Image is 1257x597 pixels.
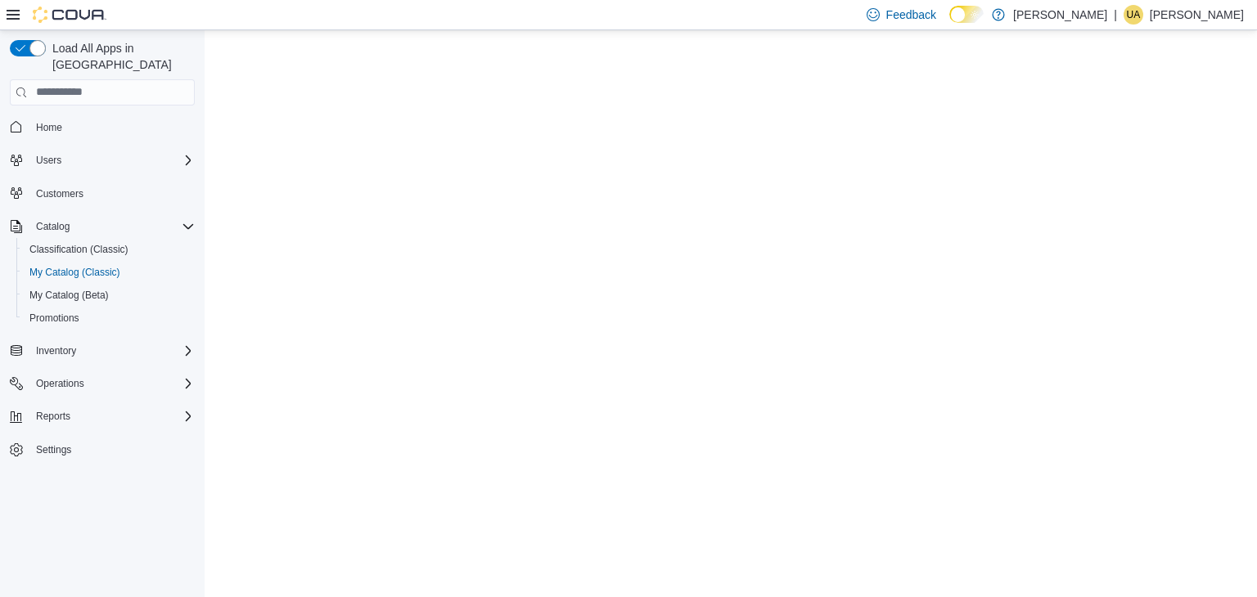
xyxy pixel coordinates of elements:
span: Home [36,121,62,134]
p: [PERSON_NAME] [1013,5,1107,25]
span: Users [36,154,61,167]
button: Users [3,149,201,172]
span: Operations [29,374,195,393]
input: Dark Mode [949,6,984,23]
button: Reports [29,406,77,426]
a: Settings [29,440,78,460]
button: Operations [29,374,91,393]
span: Feedback [886,7,936,23]
span: Settings [29,439,195,460]
span: Home [29,117,195,137]
span: Classification (Classic) [23,240,195,259]
img: Cova [33,7,106,23]
button: My Catalog (Classic) [16,261,201,284]
span: Settings [36,443,71,456]
button: Operations [3,372,201,395]
button: Customers [3,182,201,205]
button: Inventory [29,341,83,361]
span: UA [1127,5,1141,25]
a: Customers [29,184,90,204]
button: Reports [3,405,201,428]
button: Inventory [3,339,201,362]
p: [PERSON_NAME] [1150,5,1244,25]
a: Home [29,118,69,137]
span: Classification (Classic) [29,243,128,256]
button: Classification (Classic) [16,238,201,261]
a: My Catalog (Beta) [23,285,115,305]
button: My Catalog (Beta) [16,284,201,307]
span: Reports [36,410,70,423]
span: My Catalog (Classic) [29,266,120,279]
span: My Catalog (Beta) [23,285,195,305]
a: Classification (Classic) [23,240,135,259]
span: Reports [29,406,195,426]
span: Inventory [29,341,195,361]
button: Promotions [16,307,201,330]
div: Usama Alhassani [1124,5,1143,25]
nav: Complex example [10,109,195,505]
span: Users [29,150,195,170]
span: Dark Mode [949,23,950,24]
button: Settings [3,438,201,461]
span: Catalog [29,217,195,236]
p: | [1114,5,1117,25]
button: Users [29,150,68,170]
span: Catalog [36,220,70,233]
span: Load All Apps in [GEOGRAPHIC_DATA] [46,40,195,73]
button: Catalog [29,217,76,236]
span: Inventory [36,344,76,357]
span: Promotions [23,308,195,328]
span: Operations [36,377,84,390]
a: My Catalog (Classic) [23,263,127,282]
a: Promotions [23,308,86,328]
button: Catalog [3,215,201,238]
button: Home [3,115,201,139]
span: My Catalog (Classic) [23,263,195,282]
span: Promotions [29,312,79,325]
span: My Catalog (Beta) [29,289,109,302]
span: Customers [29,183,195,204]
span: Customers [36,187,83,200]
